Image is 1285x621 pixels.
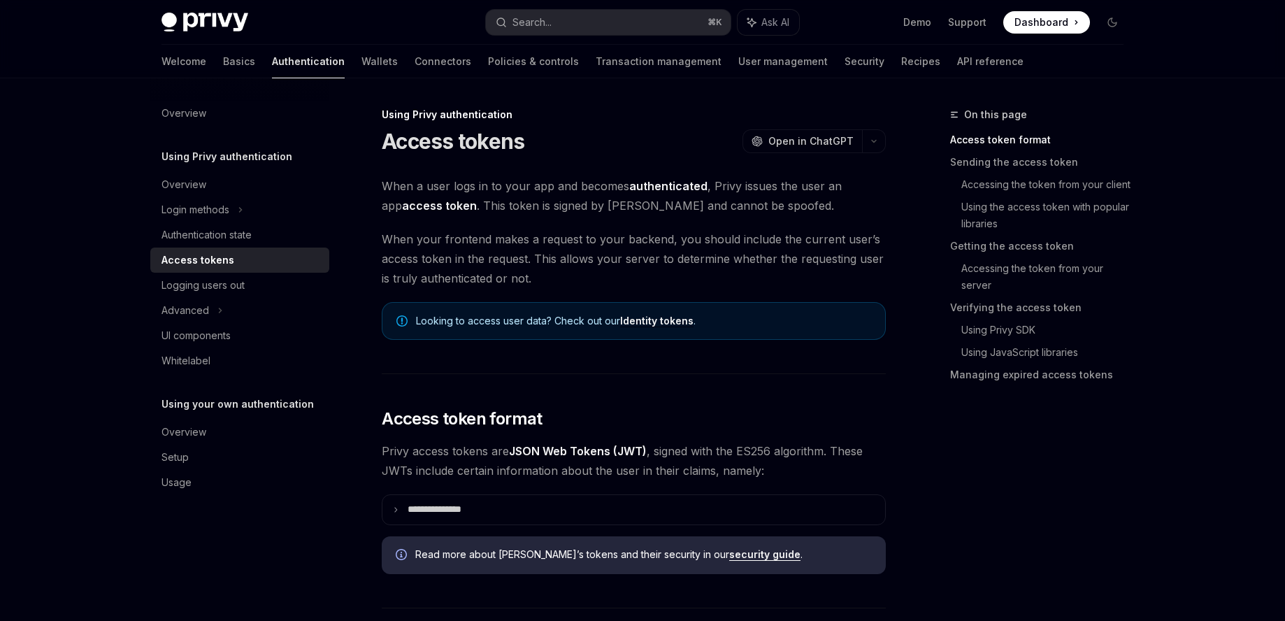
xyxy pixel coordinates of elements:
[161,474,192,491] div: Usage
[161,396,314,413] h5: Using your own authentication
[161,252,234,269] div: Access tokens
[161,352,210,369] div: Whitelabel
[629,179,708,193] strong: authenticated
[738,45,828,78] a: User management
[950,235,1135,257] a: Getting the access token
[161,105,206,122] div: Overview
[150,222,329,248] a: Authentication state
[150,348,329,373] a: Whitelabel
[415,45,471,78] a: Connectors
[708,17,722,28] span: ⌘ K
[950,129,1135,151] a: Access token format
[161,148,292,165] h5: Using Privy authentication
[382,176,886,215] span: When a user logs in to your app and becomes , Privy issues the user an app . This token is signed...
[161,327,231,344] div: UI components
[742,129,862,153] button: Open in ChatGPT
[961,196,1135,235] a: Using the access token with popular libraries
[950,297,1135,319] a: Verifying the access token
[961,257,1135,297] a: Accessing the token from your server
[738,10,799,35] button: Ask AI
[161,13,248,32] img: dark logo
[382,229,886,288] span: When your frontend makes a request to your backend, you should include the current user’s access ...
[957,45,1024,78] a: API reference
[961,341,1135,364] a: Using JavaScript libraries
[486,10,731,35] button: Search...⌘K
[361,45,398,78] a: Wallets
[150,420,329,445] a: Overview
[620,315,694,327] a: Identity tokens
[150,273,329,298] a: Logging users out
[488,45,579,78] a: Policies & controls
[402,199,477,213] strong: access token
[161,302,209,319] div: Advanced
[161,227,252,243] div: Authentication state
[382,408,543,430] span: Access token format
[223,45,255,78] a: Basics
[509,444,647,459] a: JSON Web Tokens (JWT)
[416,314,871,328] span: Looking to access user data? Check out our .
[1101,11,1124,34] button: Toggle dark mode
[150,445,329,470] a: Setup
[948,15,986,29] a: Support
[396,315,408,327] svg: Note
[382,129,524,154] h1: Access tokens
[961,173,1135,196] a: Accessing the token from your client
[150,101,329,126] a: Overview
[901,45,940,78] a: Recipes
[768,134,854,148] span: Open in ChatGPT
[382,441,886,480] span: Privy access tokens are , signed with the ES256 algorithm. These JWTs include certain information...
[729,548,801,561] a: security guide
[150,323,329,348] a: UI components
[596,45,722,78] a: Transaction management
[950,364,1135,386] a: Managing expired access tokens
[150,248,329,273] a: Access tokens
[845,45,884,78] a: Security
[761,15,789,29] span: Ask AI
[512,14,552,31] div: Search...
[903,15,931,29] a: Demo
[150,470,329,495] a: Usage
[161,45,206,78] a: Welcome
[961,319,1135,341] a: Using Privy SDK
[382,108,886,122] div: Using Privy authentication
[161,424,206,441] div: Overview
[964,106,1027,123] span: On this page
[161,449,189,466] div: Setup
[1003,11,1090,34] a: Dashboard
[150,172,329,197] a: Overview
[161,176,206,193] div: Overview
[415,548,872,562] span: Read more about [PERSON_NAME]’s tokens and their security in our .
[272,45,345,78] a: Authentication
[161,277,245,294] div: Logging users out
[161,201,229,218] div: Login methods
[950,151,1135,173] a: Sending the access token
[396,549,410,563] svg: Info
[1014,15,1068,29] span: Dashboard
